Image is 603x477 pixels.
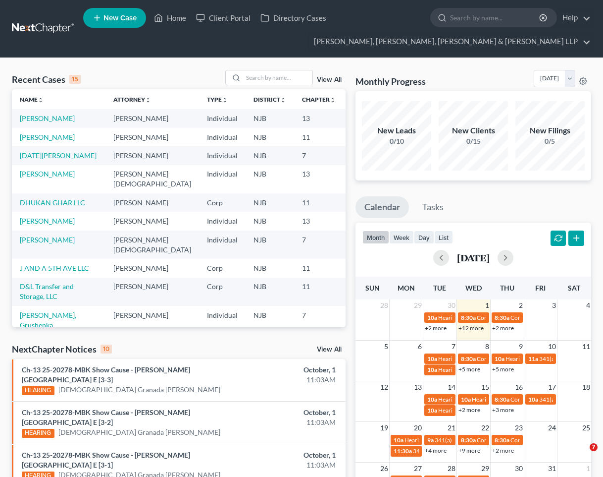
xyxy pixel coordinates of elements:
div: 0/10 [362,136,431,146]
span: 9 [518,341,524,353]
span: 13 [413,381,423,393]
input: Search by name... [450,8,541,27]
a: Districtunfold_more [253,96,286,103]
td: [PERSON_NAME] [105,259,199,277]
a: [PERSON_NAME] [20,133,75,141]
a: Client Portal [191,9,255,27]
span: 7 [451,341,456,353]
i: unfold_more [38,97,44,103]
span: 8:30a [461,436,476,444]
a: D&L Transfer and Storage, LLC [20,282,74,300]
a: [PERSON_NAME], [PERSON_NAME], [PERSON_NAME] & [PERSON_NAME] LLP [309,33,591,51]
a: Help [557,9,591,27]
a: DHUKAN GHAR LLC [20,198,85,207]
span: Hearing for [PERSON_NAME] [472,396,549,403]
i: unfold_more [280,97,286,103]
span: 1 [585,463,591,475]
span: 23 [514,422,524,434]
a: Nameunfold_more [20,96,44,103]
div: Recent Cases [12,73,81,85]
span: 11:30a [394,447,412,455]
span: 10a [528,396,538,403]
span: 30 [514,463,524,475]
td: 13 [294,212,344,230]
span: 341(a) meeting for [PERSON_NAME] [413,447,508,455]
div: 10 [100,345,112,354]
a: Home [149,9,191,27]
span: 24 [547,422,557,434]
span: 27 [413,463,423,475]
a: View All [317,76,342,83]
a: +2 more [492,447,514,454]
td: Individual [199,306,246,334]
span: Hearing for [PERSON_NAME] [505,355,583,362]
td: [PERSON_NAME] [105,212,199,230]
td: [PERSON_NAME] [105,193,199,212]
a: Chapterunfold_more [302,96,336,103]
span: Hearing for [PERSON_NAME] [438,314,515,321]
i: unfold_more [330,97,336,103]
i: unfold_more [145,97,151,103]
span: 12 [379,381,389,393]
div: New Clients [439,125,508,136]
span: 8:30a [495,436,509,444]
span: 30 [447,299,456,311]
span: 10a [427,366,437,373]
span: 6 [417,341,423,353]
span: 11 [581,341,591,353]
button: month [362,231,389,244]
div: HEARING [22,429,54,438]
span: 16 [514,381,524,393]
span: 8:30a [461,314,476,321]
a: +9 more [458,447,480,454]
td: Individual [199,231,246,259]
td: [PERSON_NAME] [105,109,199,127]
i: unfold_more [222,97,228,103]
span: 1 [484,299,490,311]
span: 8:30a [495,396,509,403]
div: New Leads [362,125,431,136]
td: Corp [199,278,246,306]
span: 10a [427,407,437,414]
span: 10a [461,396,471,403]
span: 11a [528,355,538,362]
a: Ch-13 25-20278-MBK Show Cause - [PERSON_NAME] [GEOGRAPHIC_DATA] E [3-1] [22,451,190,469]
input: Search by name... [243,70,312,85]
td: NJB [246,193,294,212]
span: 15 [480,381,490,393]
span: 7 [590,443,598,451]
a: [PERSON_NAME] [20,236,75,244]
span: 29 [480,463,490,475]
button: day [414,231,434,244]
h2: [DATE] [457,252,490,263]
span: 20 [413,422,423,434]
a: +12 more [458,324,484,332]
div: October, 1 [238,408,336,417]
td: Individual [199,109,246,127]
div: 11:03AM [238,375,336,385]
td: NJB [246,259,294,277]
a: +4 more [425,447,447,454]
a: +2 more [425,324,447,332]
span: 19 [379,422,389,434]
a: [DEMOGRAPHIC_DATA] Granada [PERSON_NAME] [58,427,220,437]
span: Tue [433,284,446,292]
td: Individual [199,165,246,193]
td: NJB [246,165,294,193]
span: 8 [484,341,490,353]
td: NJB [246,278,294,306]
iframe: Intercom live chat [569,443,593,467]
td: Corp [199,259,246,277]
span: Confirmation hearing for [PERSON_NAME] [477,355,589,362]
td: 13 [294,165,344,193]
div: NextChapter Notices [12,343,112,355]
span: Wed [465,284,482,292]
a: [DEMOGRAPHIC_DATA] Granada [PERSON_NAME] [58,385,220,395]
td: NJB [246,212,294,230]
td: 11 [294,193,344,212]
span: 5 [383,341,389,353]
span: 8:30a [461,355,476,362]
span: 10a [495,355,504,362]
td: [PERSON_NAME] [105,306,199,334]
td: 7 [294,306,344,334]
